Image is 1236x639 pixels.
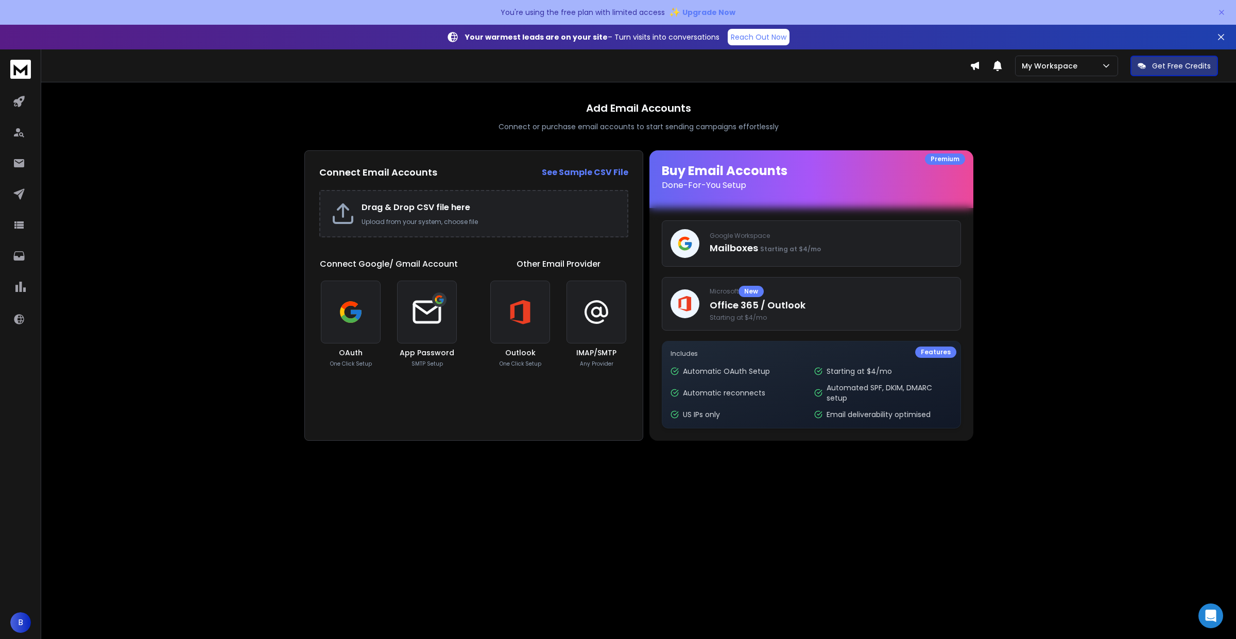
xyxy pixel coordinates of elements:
[411,360,443,368] p: SMTP Setup
[710,298,952,313] p: Office 365 / Outlook
[542,166,628,179] a: See Sample CSV File
[400,348,454,358] h3: App Password
[662,163,961,192] h1: Buy Email Accounts
[362,218,617,226] p: Upload from your system, choose file
[671,350,952,358] p: Includes
[827,383,952,403] p: Automated SPF, DKIM, DMARC setup
[10,612,31,633] button: B
[1022,61,1081,71] p: My Workspace
[710,241,952,255] p: Mailboxes
[827,409,931,420] p: Email deliverability optimised
[501,7,665,18] p: You're using the free plan with limited access
[499,122,779,132] p: Connect or purchase email accounts to start sending campaigns effortlessly
[320,258,458,270] h1: Connect Google/ Gmail Account
[683,388,765,398] p: Automatic reconnects
[669,5,680,20] span: ✨
[827,366,892,376] p: Starting at $4/mo
[362,201,617,214] h2: Drag & Drop CSV file here
[505,348,536,358] h3: Outlook
[682,7,735,18] span: Upgrade Now
[576,348,616,358] h3: IMAP/SMTP
[465,32,608,42] strong: Your warmest leads are on your site
[739,286,764,297] div: New
[710,286,952,297] p: Microsoft
[683,366,770,376] p: Automatic OAuth Setup
[465,32,719,42] p: – Turn visits into conversations
[542,166,628,178] strong: See Sample CSV File
[1198,603,1223,628] div: Open Intercom Messenger
[728,29,789,45] a: Reach Out Now
[662,179,961,192] p: Done-For-You Setup
[1130,56,1218,76] button: Get Free Credits
[319,165,437,180] h2: Connect Email Accounts
[669,2,735,23] button: ✨Upgrade Now
[517,258,600,270] h1: Other Email Provider
[760,245,821,253] span: Starting at $4/mo
[10,60,31,79] img: logo
[683,409,720,420] p: US IPs only
[586,101,691,115] h1: Add Email Accounts
[1152,61,1211,71] p: Get Free Credits
[339,348,363,358] h3: OAuth
[925,153,965,165] div: Premium
[330,360,372,368] p: One Click Setup
[580,360,613,368] p: Any Provider
[731,32,786,42] p: Reach Out Now
[710,232,952,240] p: Google Workspace
[500,360,541,368] p: One Click Setup
[710,314,952,322] span: Starting at $4/mo
[915,347,956,358] div: Features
